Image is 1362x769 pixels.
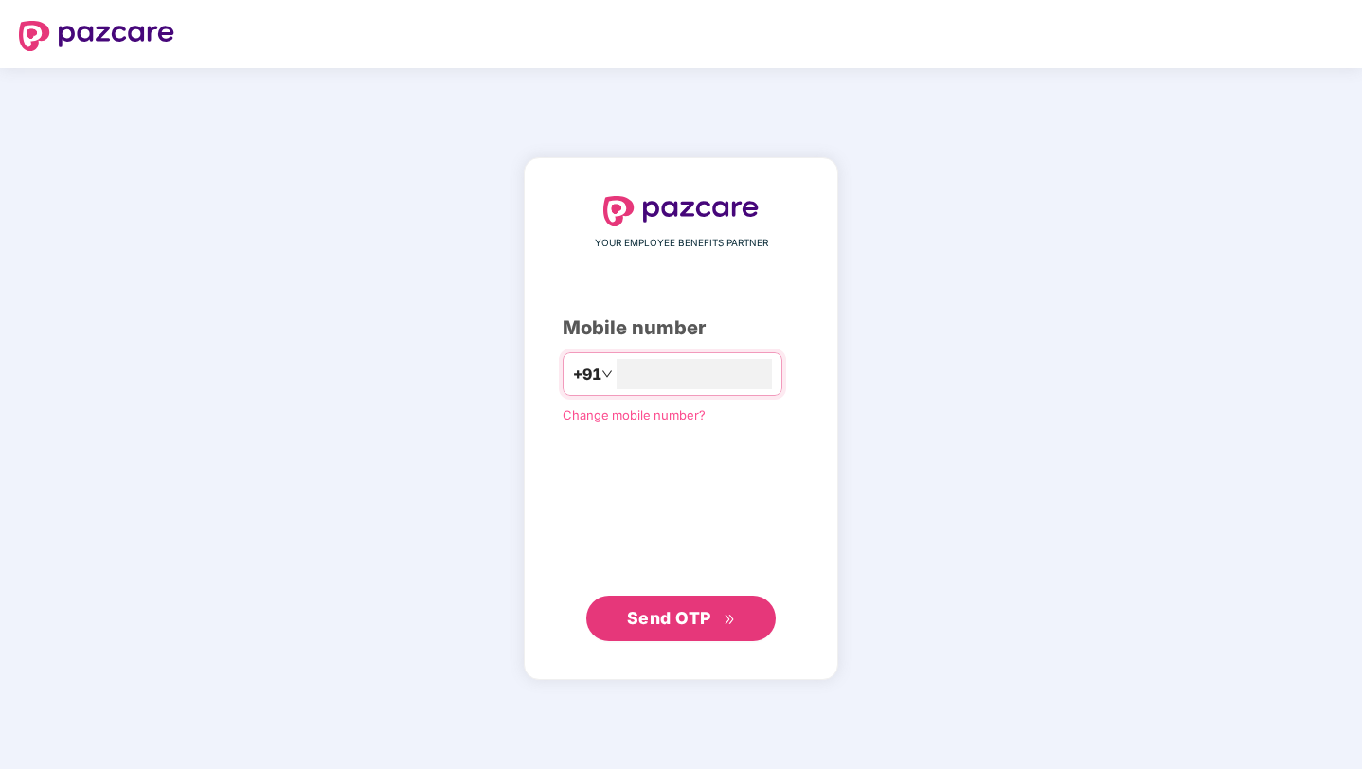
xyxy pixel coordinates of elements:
[627,608,711,628] span: Send OTP
[586,596,776,641] button: Send OTPdouble-right
[603,196,759,226] img: logo
[573,363,601,386] span: +91
[19,21,174,51] img: logo
[563,407,706,422] a: Change mobile number?
[601,368,613,380] span: down
[595,236,768,251] span: YOUR EMPLOYEE BENEFITS PARTNER
[563,313,799,343] div: Mobile number
[724,614,736,626] span: double-right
